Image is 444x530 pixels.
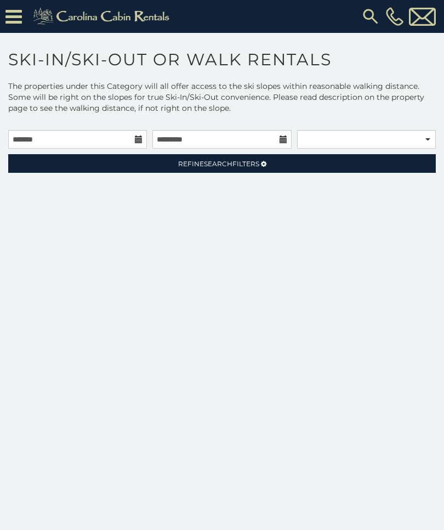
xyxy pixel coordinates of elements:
[204,160,232,168] span: Search
[178,160,259,168] span: Refine Filters
[8,154,436,173] a: RefineSearchFilters
[383,7,406,26] a: [PHONE_NUMBER]
[361,7,380,26] img: search-regular.svg
[27,5,179,27] img: Khaki-logo.png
